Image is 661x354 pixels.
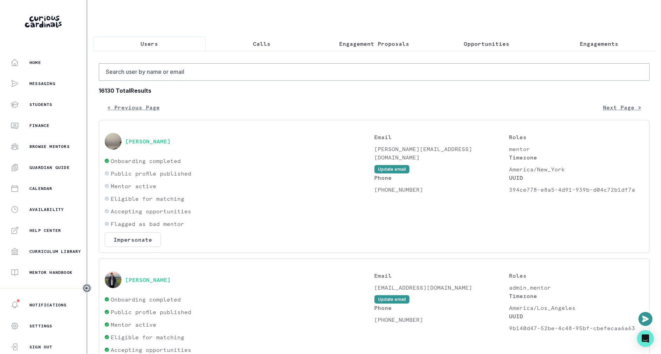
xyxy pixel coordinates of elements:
[29,144,70,149] p: Browse Mentors
[111,157,181,165] p: Onboarding completed
[509,312,644,320] p: UUID
[374,295,409,304] button: Update email
[464,40,510,48] p: Opportunities
[509,324,644,332] p: 9b140d47-52be-4c48-95bf-cbefecaa6a63
[29,270,73,275] p: Mentor Handbook
[374,133,509,141] p: Email
[29,186,53,191] p: Calendar
[339,40,409,48] p: Engagement Proposals
[509,153,644,162] p: Timezone
[509,165,644,174] p: America/New_York
[374,304,509,312] p: Phone
[29,123,49,128] p: Finance
[29,207,64,212] p: Availability
[509,283,644,292] p: admin,mentor
[509,185,644,194] p: 394ce778-e8a5-4d91-939b-d04c72b1df7a
[374,316,509,324] p: [PHONE_NUMBER]
[374,165,409,174] button: Update email
[509,304,644,312] p: America/Los_Angeles
[29,60,41,65] p: Home
[111,308,191,316] p: Public profile published
[580,40,619,48] p: Engagements
[111,346,191,354] p: Accepting opportunities
[29,228,61,233] p: Help Center
[141,40,158,48] p: Users
[374,174,509,182] p: Phone
[374,185,509,194] p: [PHONE_NUMBER]
[125,276,171,283] button: [PERSON_NAME]
[374,145,509,162] p: [PERSON_NAME][EMAIL_ADDRESS][DOMAIN_NAME]
[99,100,168,114] button: < Previous Page
[111,182,156,190] p: Mentor active
[99,86,650,95] b: 16130 Total Results
[125,138,171,145] button: [PERSON_NAME]
[374,271,509,280] p: Email
[253,40,271,48] p: Calls
[25,16,62,28] img: Curious Cardinals Logo
[29,165,70,170] p: Guardian Guide
[509,133,644,141] p: Roles
[29,249,81,254] p: Curriculum Library
[111,333,184,341] p: Eligible for matching
[509,292,644,300] p: Timezone
[509,145,644,153] p: mentor
[111,194,184,203] p: Eligible for matching
[111,169,191,178] p: Public profile published
[29,81,55,86] p: Messaging
[111,320,156,329] p: Mentor active
[29,102,53,107] p: Students
[82,284,91,293] button: Toggle sidebar
[509,271,644,280] p: Roles
[509,174,644,182] p: UUID
[594,100,650,114] button: Next Page >
[111,220,184,228] p: Flagged as bad mentor
[29,344,53,350] p: Sign Out
[111,207,191,215] p: Accepting opportunities
[374,283,509,292] p: [EMAIL_ADDRESS][DOMAIN_NAME]
[111,295,181,304] p: Onboarding completed
[639,312,653,326] button: Open or close messaging widget
[29,323,53,329] p: Settings
[105,232,161,247] button: Impersonate
[637,330,654,347] div: Open Intercom Messenger
[29,302,67,308] p: Notifications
